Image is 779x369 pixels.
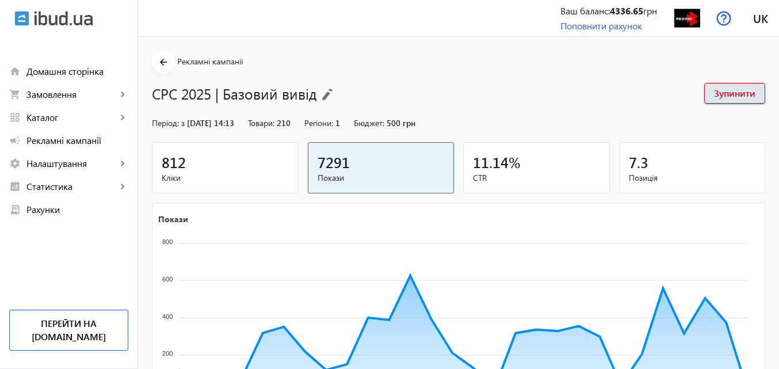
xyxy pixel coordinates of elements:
[9,135,21,146] mat-icon: campaign
[753,11,768,25] span: uk
[14,11,29,26] img: ibud.svg
[152,117,185,128] span: Період: з
[26,66,128,77] span: Домашня сторінка
[9,112,21,123] mat-icon: grid_view
[354,117,384,128] span: Бюджет:
[629,153,648,172] span: 7.3
[9,158,21,169] mat-icon: settings
[473,172,600,184] span: CTR
[26,181,117,192] span: Статистика
[26,204,128,215] span: Рахунки
[9,66,21,77] mat-icon: home
[560,5,657,17] div: Ваш баланс: грн
[674,5,700,31] img: 3701604f6f35676164798307661227-1f7e7cced2.png
[560,20,642,32] a: Поповнити рахунок
[177,56,243,67] span: Рекламні кампанії
[335,117,340,128] span: 1
[9,89,21,100] mat-icon: shopping_cart
[9,204,21,215] mat-icon: receipt_long
[117,89,128,100] mat-icon: keyboard_arrow_right
[704,83,765,104] button: Зупинити
[277,117,291,128] span: 210
[248,117,274,128] span: Товари:
[629,172,756,184] span: Позиція
[162,276,173,283] tspan: 600
[152,83,693,104] h1: CPC 2025 | Базовий вивід
[473,153,509,172] span: 11.14
[387,117,415,128] span: 500 грн
[35,11,93,26] img: ibud_text.svg
[318,172,445,184] span: Покази
[117,112,128,123] mat-icon: keyboard_arrow_right
[162,313,173,320] tspan: 400
[26,112,117,123] span: Каталог
[162,172,289,184] span: Кліки
[26,135,128,146] span: Рекламні кампанії
[156,55,171,70] mat-icon: arrow_back
[162,238,173,245] tspan: 800
[610,5,643,17] b: 4336.65
[318,153,350,172] span: 7291
[158,213,188,224] text: Покази
[117,158,128,169] mat-icon: keyboard_arrow_right
[716,11,731,26] img: help.svg
[117,181,128,192] mat-icon: keyboard_arrow_right
[714,87,755,100] span: Зупинити
[187,117,234,128] span: [DATE] 14:13
[162,350,173,357] tspan: 200
[9,181,21,192] mat-icon: analytics
[162,153,186,172] span: 812
[304,117,333,128] span: Регіони:
[26,158,117,169] span: Налаштування
[9,310,128,351] a: Перейти на [DOMAIN_NAME]
[509,153,521,172] span: %
[26,89,117,100] span: Замовлення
